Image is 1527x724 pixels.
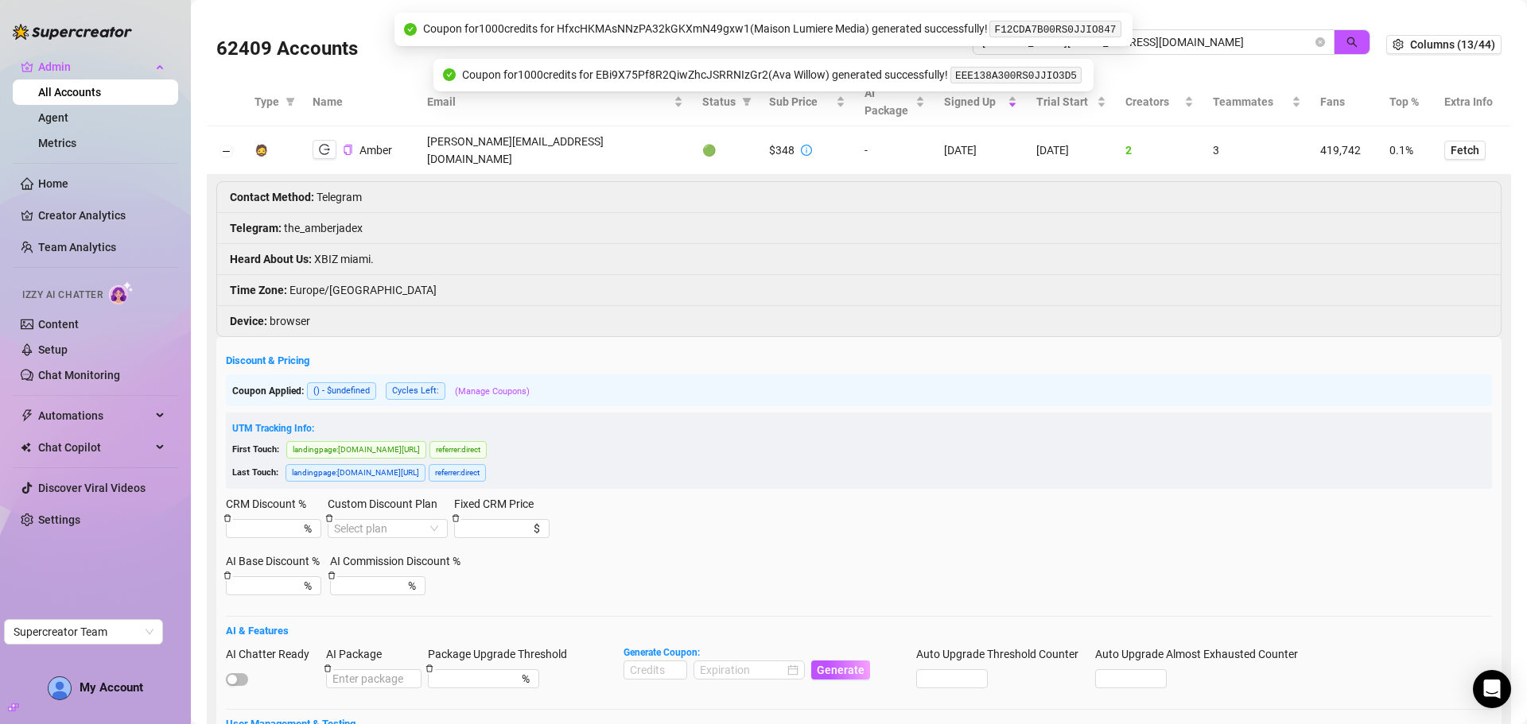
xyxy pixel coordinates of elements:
[1346,37,1358,48] span: search
[769,93,833,110] span: Sub Price
[223,571,231,579] span: delete
[769,141,795,159] div: $348
[324,664,332,672] span: delete
[1444,141,1486,160] button: Fetch
[855,126,934,175] td: -
[1380,78,1435,126] th: Top %
[429,441,487,459] span: referrer : direct
[427,93,670,110] span: Email
[944,93,1004,110] span: Signed Up
[343,144,353,156] button: Copy Account UID
[14,620,153,644] span: Supercreator Team
[742,97,752,106] span: filter
[38,203,165,228] a: Creator Analytics
[286,464,425,482] span: landingpage : [DOMAIN_NAME][URL]
[330,552,471,570] label: AI Commission Discount %
[328,495,448,513] label: Custom Discount Plan
[418,78,693,126] th: Email
[38,318,79,331] a: Content
[1393,39,1404,50] span: setting
[230,315,267,327] strong: Device :
[319,144,330,155] span: logout
[21,442,31,453] img: Chat Copilot
[359,144,392,157] span: Amber
[700,661,784,679] input: Expiration
[1320,144,1361,157] span: 419,742
[343,145,353,155] span: copy
[232,385,304,397] span: Coupon Applied:
[21,60,33,73] span: crown
[1213,144,1219,157] span: 3
[21,409,33,422] span: thunderbolt
[404,23,417,36] span: check-circle
[38,177,68,190] a: Home
[38,369,120,381] a: Chat Monitoring
[226,552,330,570] label: AI Base Discount %
[452,514,460,522] span: delete
[739,90,755,114] span: filter
[217,182,1501,213] li: Telegram
[855,78,934,126] th: AI Package
[460,520,530,537] input: Fixed CRM Price
[230,284,287,296] strong: Time Zone :
[326,645,392,663] label: AI Package
[1095,645,1308,663] label: Auto Upgrade Almost Exhausted Counter
[226,353,1492,369] h5: Discount & Pricing
[428,645,577,663] label: Package Upgrade Threshold
[216,37,358,62] h3: 62409 Accounts
[230,191,314,203] strong: Contact Method :
[455,386,530,397] a: (Manage Coupons)
[1435,78,1511,126] th: Extra Info
[282,90,298,114] span: filter
[38,343,68,356] a: Setup
[313,140,336,159] button: logout
[8,702,19,713] span: build
[425,664,433,672] span: delete
[217,275,1501,306] li: Europe/[GEOGRAPHIC_DATA]
[38,137,76,149] a: Metrics
[950,67,1082,83] code: EEE138A300RS0JJIO3D5
[434,670,519,687] input: Package Upgrade Threshold
[1125,93,1181,110] span: Creators
[230,253,312,265] strong: Heard About Us :
[217,213,1501,244] li: the_amberjadex
[801,145,812,156] span: info-circle
[1386,35,1502,54] button: Columns (13/44)
[232,577,301,594] input: AI Base Discount %
[217,244,1501,275] li: XBIZ miami.
[38,403,151,428] span: Automations
[1213,93,1288,110] span: Teammates
[1125,144,1132,157] span: 2
[1315,37,1325,47] button: close-circle
[109,281,134,304] img: AI Chatter
[462,66,1083,85] div: Coupon for 1000 credits for EBi9X75Pf8R2QiwZhcJSRRNIzGr2 ( Ava Willow ) generated successfully!
[1027,78,1116,126] th: Trial Start
[226,495,317,513] label: CRM Discount %
[1203,78,1311,126] th: Teammates
[286,441,426,459] span: landingpage : [DOMAIN_NAME][URL]
[220,145,232,157] button: Collapse row
[38,482,146,494] a: Discover Viral Videos
[624,661,686,679] input: Credits
[1311,78,1380,126] th: Fans
[226,645,320,663] label: AI Chatter Ready
[386,382,445,400] span: Cycles Left:
[1036,93,1094,110] span: Trial Start
[443,68,456,81] span: check-circle
[307,382,376,400] span: ( ) - $undefined
[760,78,855,126] th: Sub Price
[38,111,68,124] a: Agent
[38,54,151,79] span: Admin
[232,423,314,434] span: UTM Tracking Info:
[1116,78,1203,126] th: Creators
[80,680,143,695] span: My Account
[326,669,422,688] input: AI Package
[423,20,1123,39] div: Coupon for 1000 credits for HfxcHKMAsNNzPA32kGKXmN49gxw1 ( Maison Lumiere Media ) generated succe...
[232,444,279,455] span: First Touch:
[336,577,405,594] input: AI Commission Discount %
[325,514,333,522] span: delete
[624,647,700,658] strong: Generate Coupon:
[865,84,912,119] span: AI Package
[328,571,336,579] span: delete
